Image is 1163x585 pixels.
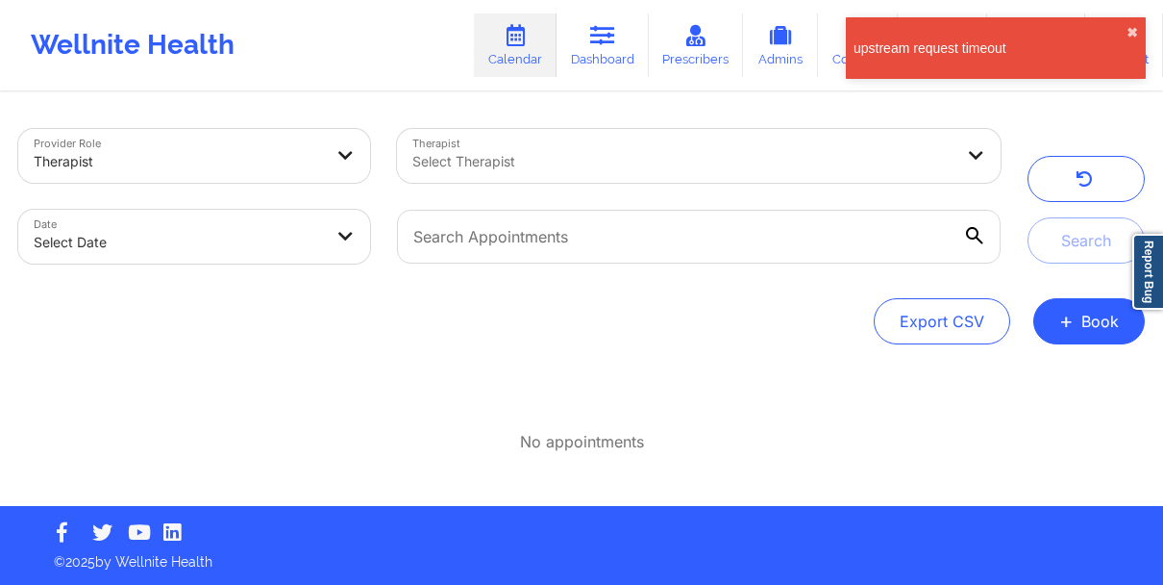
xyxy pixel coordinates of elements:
[1027,217,1145,264] button: Search
[474,13,557,77] a: Calendar
[743,13,818,77] a: Admins
[34,140,322,183] div: Therapist
[34,221,322,264] div: Select Date
[1059,316,1074,326] span: +
[1132,234,1163,310] a: Report Bug
[1033,298,1145,344] button: +Book
[854,38,1126,58] div: upstream request timeout
[397,210,1001,264] input: Search Appointments
[520,431,644,453] p: No appointments
[557,13,649,77] a: Dashboard
[40,539,1123,572] p: © 2025 by Wellnite Health
[874,298,1010,344] button: Export CSV
[1126,25,1138,40] button: close
[818,13,898,77] a: Coaches
[649,13,744,77] a: Prescribers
